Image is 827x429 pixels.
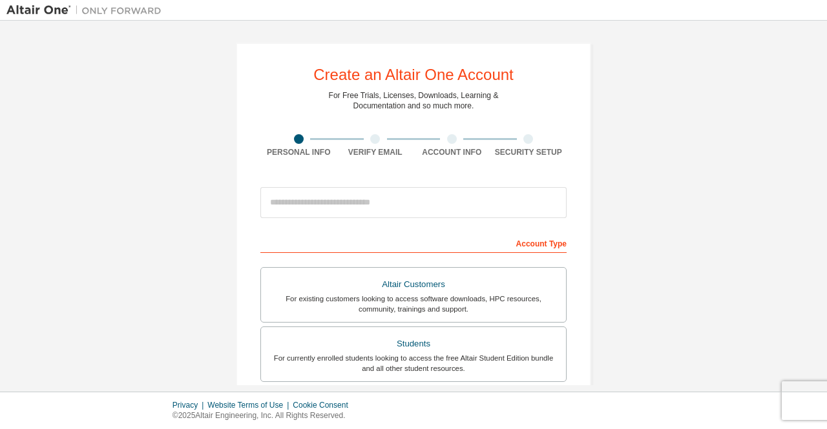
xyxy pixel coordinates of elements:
[337,147,414,157] div: Verify Email
[313,67,514,83] div: Create an Altair One Account
[173,410,356,421] p: © 2025 Altair Engineering, Inc. All Rights Reserved.
[293,400,355,410] div: Cookie Consent
[173,400,207,410] div: Privacy
[269,294,558,314] div: For existing customers looking to access software downloads, HPC resources, community, trainings ...
[329,90,499,111] div: For Free Trials, Licenses, Downloads, Learning & Documentation and so much more.
[207,400,293,410] div: Website Terms of Use
[490,147,567,157] div: Security Setup
[413,147,490,157] div: Account Info
[269,335,558,353] div: Students
[6,4,168,17] img: Altair One
[269,275,558,294] div: Altair Customers
[260,147,337,157] div: Personal Info
[260,232,567,253] div: Account Type
[269,353,558,374] div: For currently enrolled students looking to access the free Altair Student Edition bundle and all ...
